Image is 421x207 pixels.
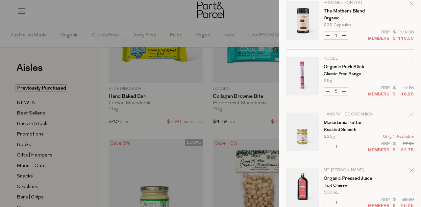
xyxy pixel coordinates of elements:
p: Tart Cherry [324,183,375,188]
p: KOOEE [324,57,375,61]
a: The Mothers Blend [324,9,375,13]
a: Macadamia Butter [324,120,375,125]
p: Classic Free Range [324,72,375,76]
input: QTY The Mothers Blend [332,32,340,39]
span: Only 1 Available [383,135,414,139]
p: Mt. [PERSON_NAME] [324,168,375,172]
span: 225g [324,135,335,139]
div: Remove Organic Pressed Juice [409,167,414,176]
p: Organic [324,16,375,20]
p: Foraged For You [324,1,375,5]
a: Organic Pork Stick [324,65,375,69]
span: 232 Capsules [324,23,351,27]
input: QTY Organic Pressed Juice [332,199,340,207]
input: QTY Macadamia Butter [332,143,340,151]
p: Hand 'n' Hoe Organics [324,113,375,116]
span: 25g [324,79,332,83]
input: QTY Organic Pork Stick [332,88,340,95]
a: Organic Pressed Juice [324,176,375,181]
span: 500mL [324,190,339,195]
div: Remove Macadamia Butter [409,112,414,120]
p: Roasted Smooth [324,128,375,132]
div: Remove Organic Pork Stick [409,56,414,65]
